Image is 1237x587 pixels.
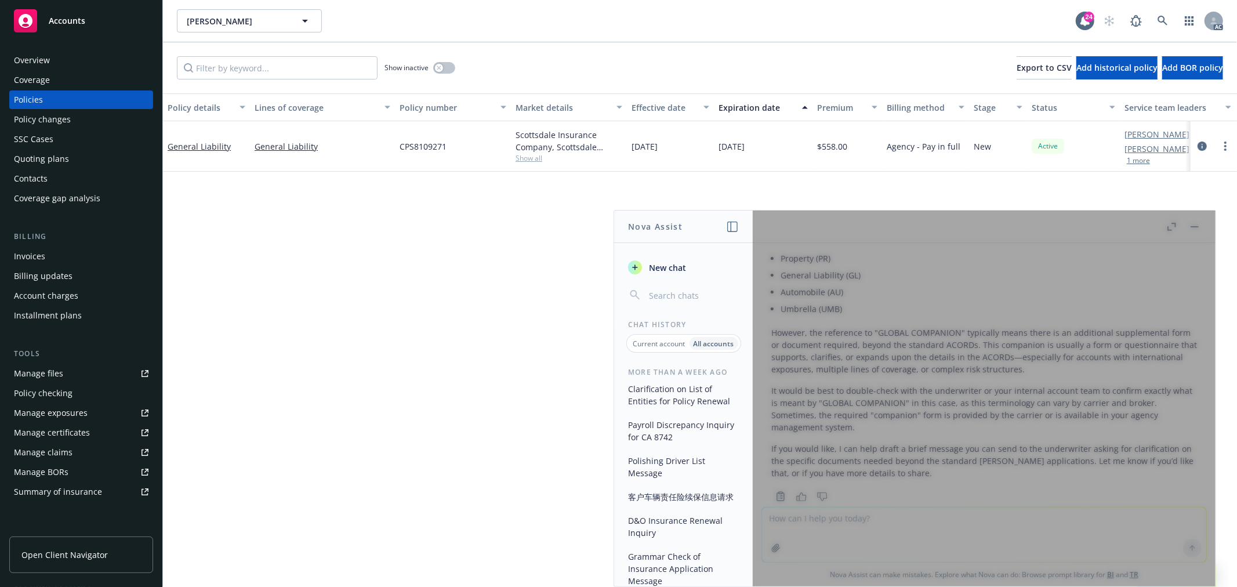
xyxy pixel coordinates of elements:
a: Manage files [9,364,153,383]
div: Market details [516,102,610,114]
div: Tools [9,348,153,360]
button: Market details [511,93,627,121]
a: Switch app [1178,9,1201,32]
a: Quoting plans [9,150,153,168]
button: Policy number [395,93,511,121]
div: Coverage [14,71,50,89]
span: [DATE] [632,140,658,153]
div: Manage files [14,364,63,383]
div: Expiration date [719,102,795,114]
span: New [974,140,991,153]
button: 客户车辆责任险续保信息请求 [623,487,743,506]
div: Invoices [14,247,45,266]
a: Report a Bug [1124,9,1148,32]
a: Account charges [9,287,153,305]
a: Contacts [9,169,153,188]
div: Policy details [168,102,233,114]
button: Status [1027,93,1120,121]
h1: Nova Assist [628,220,683,233]
a: Accounts [9,5,153,37]
a: Manage exposures [9,404,153,422]
a: Coverage [9,71,153,89]
span: [DATE] [719,140,745,153]
div: Policy number [400,102,494,114]
div: Summary of insurance [14,483,102,501]
button: Payroll Discrepancy Inquiry for CA 8742 [623,415,743,447]
button: Expiration date [714,93,812,121]
div: Billing [9,231,153,242]
button: Lines of coverage [250,93,395,121]
button: Add BOR policy [1162,56,1223,79]
a: Manage BORs [9,463,153,481]
a: Search [1151,9,1174,32]
a: Policy checking [9,384,153,403]
a: SSC Cases [9,130,153,148]
a: Summary of insurance [9,483,153,501]
div: More than a week ago [614,367,753,376]
div: Manage exposures [14,404,88,422]
button: Export to CSV [1017,56,1072,79]
button: Polishing Driver List Message [623,451,743,483]
div: Premium [817,102,865,114]
button: 1 more [1127,157,1150,164]
span: $558.00 [817,140,847,153]
a: Manage certificates [9,423,153,442]
a: General Liability [168,141,231,152]
button: Service team leaders [1120,93,1236,121]
div: Manage claims [14,443,72,462]
button: Add historical policy [1076,56,1158,79]
span: Active [1036,141,1060,151]
button: Effective date [627,93,714,121]
div: Status [1032,102,1102,114]
div: Overview [14,51,50,70]
div: 24 [1084,12,1094,22]
a: Installment plans [9,306,153,325]
span: Accounts [49,16,85,26]
button: Policy details [163,93,250,121]
div: Manage BORs [14,463,68,481]
span: Export to CSV [1017,62,1072,73]
span: [PERSON_NAME] [187,15,287,27]
button: Billing method [882,93,969,121]
button: Premium [812,93,882,121]
span: CPS8109271 [400,140,447,153]
span: Show all [516,153,622,163]
button: New chat [623,257,743,278]
div: Coverage gap analysis [14,189,100,208]
span: Add BOR policy [1162,62,1223,73]
div: Account charges [14,287,78,305]
div: Lines of coverage [255,102,378,114]
div: Policy checking [14,384,72,403]
input: Search chats [647,287,739,303]
div: Manage certificates [14,423,90,442]
a: more [1218,139,1232,153]
div: Billing updates [14,267,72,285]
button: [PERSON_NAME] [177,9,322,32]
div: Contacts [14,169,48,188]
a: Policy changes [9,110,153,129]
a: circleInformation [1195,139,1209,153]
button: D&O Insurance Renewal Inquiry [623,511,743,542]
a: [PERSON_NAME] [1124,143,1189,155]
div: SSC Cases [14,130,53,148]
span: Agency - Pay in full [887,140,960,153]
input: Filter by keyword... [177,56,378,79]
div: Policies [14,90,43,109]
div: Quoting plans [14,150,69,168]
span: New chat [647,262,686,274]
a: General Liability [255,140,390,153]
a: Invoices [9,247,153,266]
a: Policies [9,90,153,109]
div: Billing method [887,102,952,114]
span: Add historical policy [1076,62,1158,73]
button: Clarification on List of Entities for Policy Renewal [623,379,743,411]
div: Installment plans [14,306,82,325]
div: Service team leaders [1124,102,1218,114]
div: Analytics hub [9,524,153,536]
div: Policy changes [14,110,71,129]
div: Stage [974,102,1010,114]
a: Overview [9,51,153,70]
a: Start snowing [1098,9,1121,32]
p: All accounts [694,339,734,349]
